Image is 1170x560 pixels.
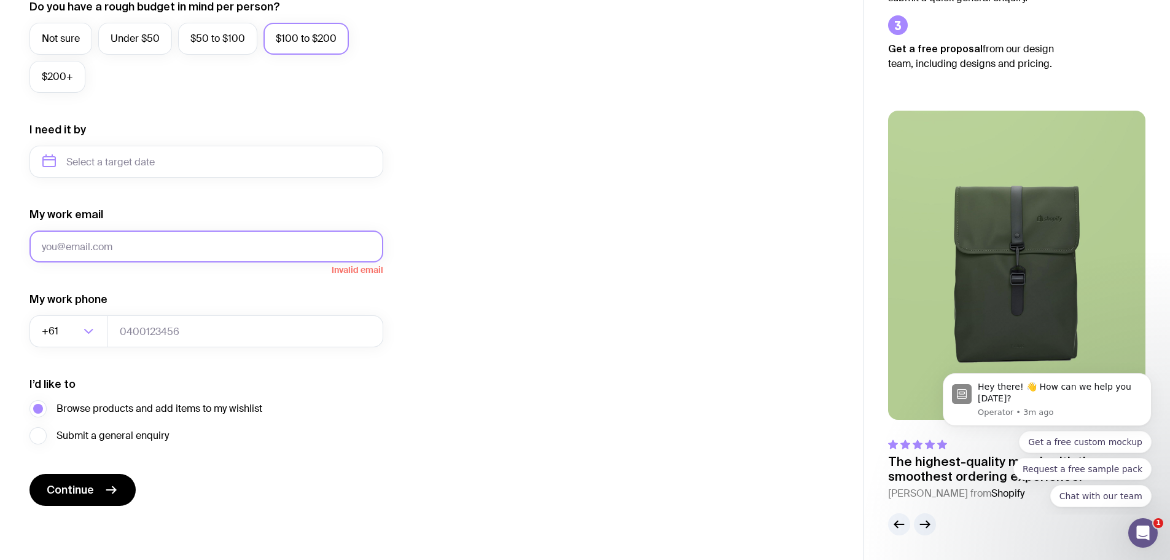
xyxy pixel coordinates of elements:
[57,428,169,443] span: Submit a general enquiry
[29,474,136,506] button: Continue
[29,207,103,222] label: My work email
[29,315,108,347] div: Search for option
[57,401,262,416] span: Browse products and add items to my wishlist
[924,362,1170,515] iframe: Intercom notifications message
[888,454,1145,484] p: The highest-quality merch with the smoothest ordering experience.
[98,23,172,55] label: Under $50
[29,23,92,55] label: Not sure
[29,262,383,275] span: Invalid email
[47,483,94,497] span: Continue
[61,315,80,347] input: Search for option
[888,486,1145,501] cite: [PERSON_NAME] from
[29,122,86,137] label: I need it by
[29,61,85,93] label: $200+
[107,315,383,347] input: 0400123456
[42,315,61,347] span: +61
[29,231,383,262] input: you@email.com
[1153,518,1163,528] span: 1
[29,292,107,307] label: My work phone
[178,23,257,55] label: $50 to $100
[1128,518,1158,548] iframe: Intercom live chat
[888,41,1072,71] p: from our design team, including designs and pricing.
[29,146,383,178] input: Select a target date
[263,23,349,55] label: $100 to $200
[888,43,983,54] strong: Get a free proposal
[29,377,76,392] label: I’d like to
